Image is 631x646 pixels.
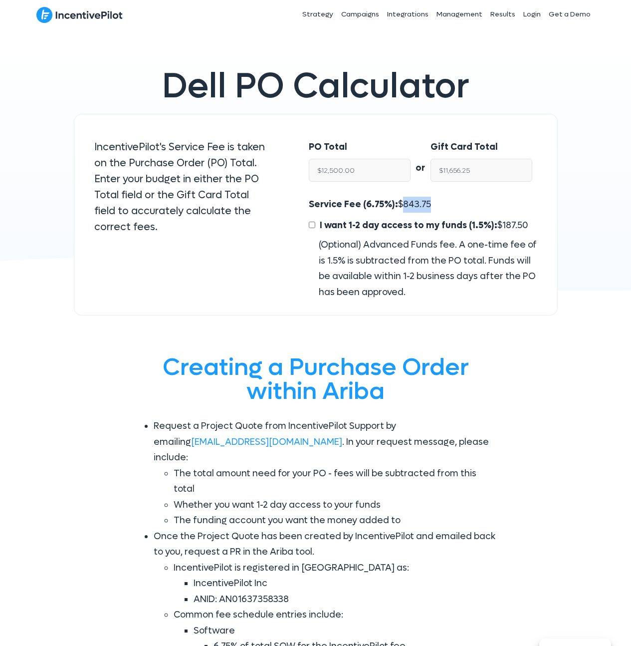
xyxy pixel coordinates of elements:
[174,466,498,497] li: The total amount need for your PO - fees will be subtracted from this total
[174,560,498,608] li: IncentivePilot is registered in [GEOGRAPHIC_DATA] as:
[519,2,545,27] a: Login
[309,139,347,155] label: PO Total
[430,139,498,155] label: Gift Card Total
[486,2,519,27] a: Results
[309,197,537,300] div: $
[154,418,498,529] li: Request a Project Quote from IncentivePilot Support by emailing . In your request message, please...
[309,199,398,210] span: Service Fee (6.75%):
[162,63,469,109] span: Dell PO Calculator
[320,220,497,231] span: I want 1-2 day access to my funds (1.5%):
[230,2,595,27] nav: Header Menu
[194,576,498,592] li: IncentivePilot Inc
[94,139,269,235] p: IncentivePilot's Service Fee is taken on the Purchase Order (PO) Total. Enter your budget in eith...
[411,139,430,176] div: or
[502,220,528,231] span: 187.50
[432,2,486,27] a: Management
[545,2,595,27] a: Get a Demo
[309,222,315,228] input: I want 1-2 day access to my funds (1.5%):$187.50
[174,497,498,513] li: Whether you want 1-2 day access to your funds
[191,436,342,448] a: [EMAIL_ADDRESS][DOMAIN_NAME]
[298,2,337,27] a: Strategy
[337,2,383,27] a: Campaigns
[317,220,528,231] span: $
[383,2,432,27] a: Integrations
[36,6,123,23] img: IncentivePilot
[403,199,431,210] span: 843.75
[309,237,537,300] div: (Optional) Advanced Funds fee. A one-time fee of is 1.5% is subtracted from the PO total. Funds w...
[174,513,498,529] li: The funding account you want the money added to
[194,592,498,608] li: ANID: AN01637358338
[163,351,469,407] span: Creating a Purchase Order within Ariba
